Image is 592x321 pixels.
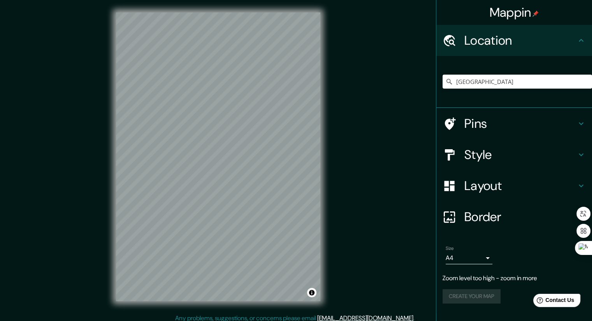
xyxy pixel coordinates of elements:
[446,252,492,264] div: A4
[490,5,539,20] h4: Mappin
[443,274,586,283] p: Zoom level too high - zoom in more
[436,201,592,232] div: Border
[532,10,539,17] img: pin-icon.png
[436,25,592,56] div: Location
[307,288,316,297] button: Toggle attribution
[436,170,592,201] div: Layout
[464,33,576,48] h4: Location
[436,139,592,170] div: Style
[464,116,576,131] h4: Pins
[464,178,576,194] h4: Layout
[443,75,592,89] input: Pick your city or area
[436,108,592,139] div: Pins
[523,291,583,312] iframe: Help widget launcher
[116,12,320,301] canvas: Map
[464,209,576,225] h4: Border
[464,147,576,162] h4: Style
[446,245,454,252] label: Size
